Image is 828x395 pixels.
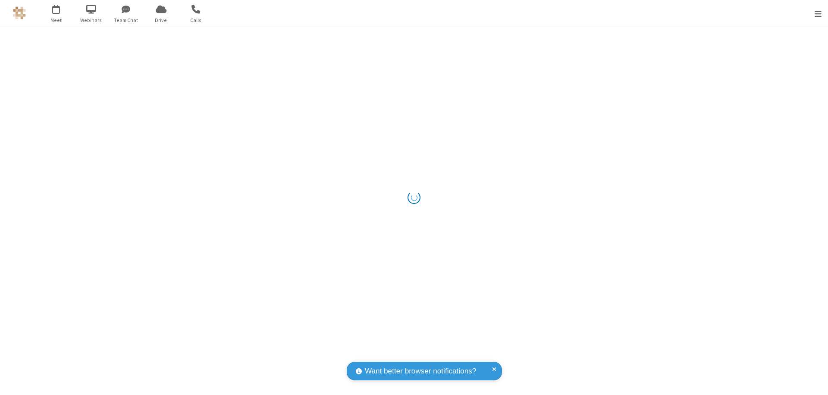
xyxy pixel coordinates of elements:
[13,6,26,19] img: QA Selenium DO NOT DELETE OR CHANGE
[110,16,142,24] span: Team Chat
[40,16,72,24] span: Meet
[75,16,107,24] span: Webinars
[806,373,822,389] iframe: Chat
[180,16,212,24] span: Calls
[145,16,177,24] span: Drive
[365,366,476,377] span: Want better browser notifications?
